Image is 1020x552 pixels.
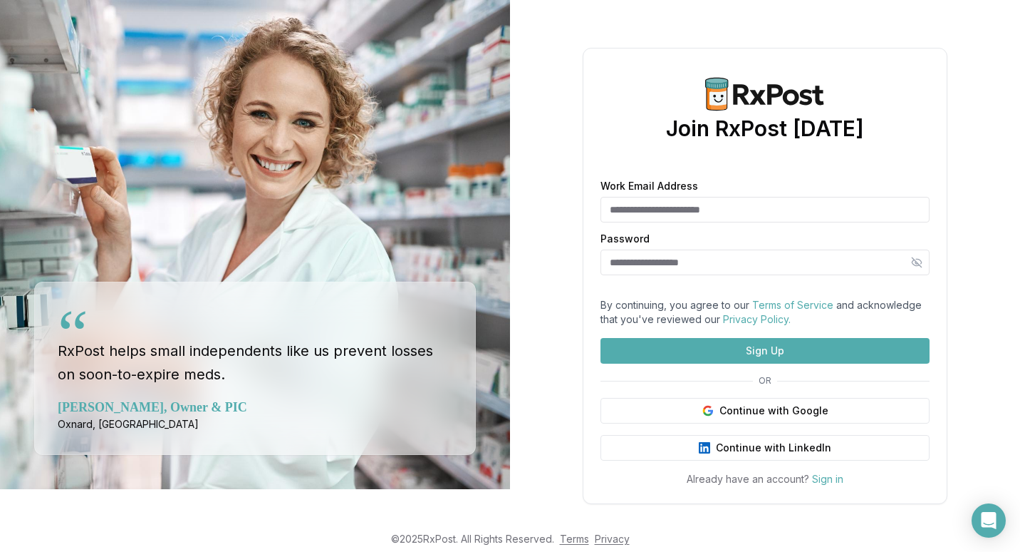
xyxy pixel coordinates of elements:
[666,116,864,141] h1: Join RxPost [DATE]
[600,435,930,461] button: Continue with LinkedIn
[702,405,714,416] img: Google
[600,298,930,327] div: By continuing, you agree to our and acknowledge that you've reviewed our
[600,398,930,424] button: Continue with Google
[58,417,452,431] div: Oxnard, [GEOGRAPHIC_DATA]
[560,533,589,545] a: Terms
[687,473,809,485] span: Already have an account?
[600,338,930,364] button: Sign Up
[58,300,88,368] div: “
[699,442,710,454] img: LinkedIn
[58,311,452,386] blockquote: RxPost helps small independents like us prevent losses on soon-to-expire meds.
[752,299,833,311] a: Terms of Service
[723,313,791,325] a: Privacy Policy.
[595,533,630,545] a: Privacy
[812,473,843,485] a: Sign in
[972,504,1006,538] div: Open Intercom Messenger
[753,375,777,387] span: OR
[600,181,930,191] label: Work Email Address
[904,250,930,275] button: Hide password
[697,77,833,111] img: RxPost Logo
[58,397,452,417] div: [PERSON_NAME], Owner & PIC
[600,234,930,244] label: Password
